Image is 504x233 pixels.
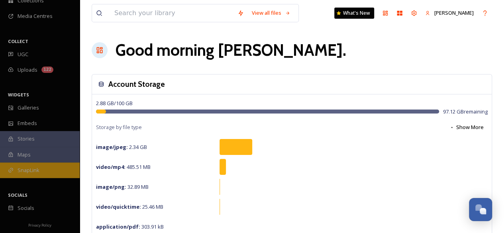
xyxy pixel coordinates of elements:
span: COLLECT [8,38,28,44]
strong: image/jpeg : [96,143,128,151]
span: Media Centres [18,12,53,20]
input: Search your library [110,4,233,22]
span: Storage by file type [96,123,142,131]
strong: video/mp4 : [96,163,126,170]
span: 485.51 MB [96,163,151,170]
strong: video/quicktime : [96,203,141,210]
strong: image/png : [96,183,126,190]
div: 122 [41,67,53,73]
span: 97.12 GB remaining [443,108,488,116]
button: Show More [445,119,488,135]
span: UGC [18,51,28,58]
span: 2.88 GB / 100 GB [96,100,133,107]
span: 25.46 MB [96,203,163,210]
span: 2.34 GB [96,143,147,151]
span: [PERSON_NAME] [434,9,474,16]
span: Maps [18,151,31,159]
span: Uploads [18,66,37,74]
button: Open Chat [469,198,492,221]
span: Galleries [18,104,39,112]
span: Socials [18,204,34,212]
span: 303.91 kB [96,223,164,230]
strong: application/pdf : [96,223,140,230]
span: WIDGETS [8,92,29,98]
span: SOCIALS [8,192,27,198]
h3: Account Storage [108,78,165,90]
a: What's New [334,8,374,19]
span: Stories [18,135,35,143]
a: [PERSON_NAME] [421,5,478,21]
span: Privacy Policy [28,223,51,228]
a: Privacy Policy [28,220,51,229]
span: 32.89 MB [96,183,149,190]
span: Embeds [18,119,37,127]
h1: Good morning [PERSON_NAME] . [116,38,346,62]
a: View all files [248,5,294,21]
span: SnapLink [18,166,39,174]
